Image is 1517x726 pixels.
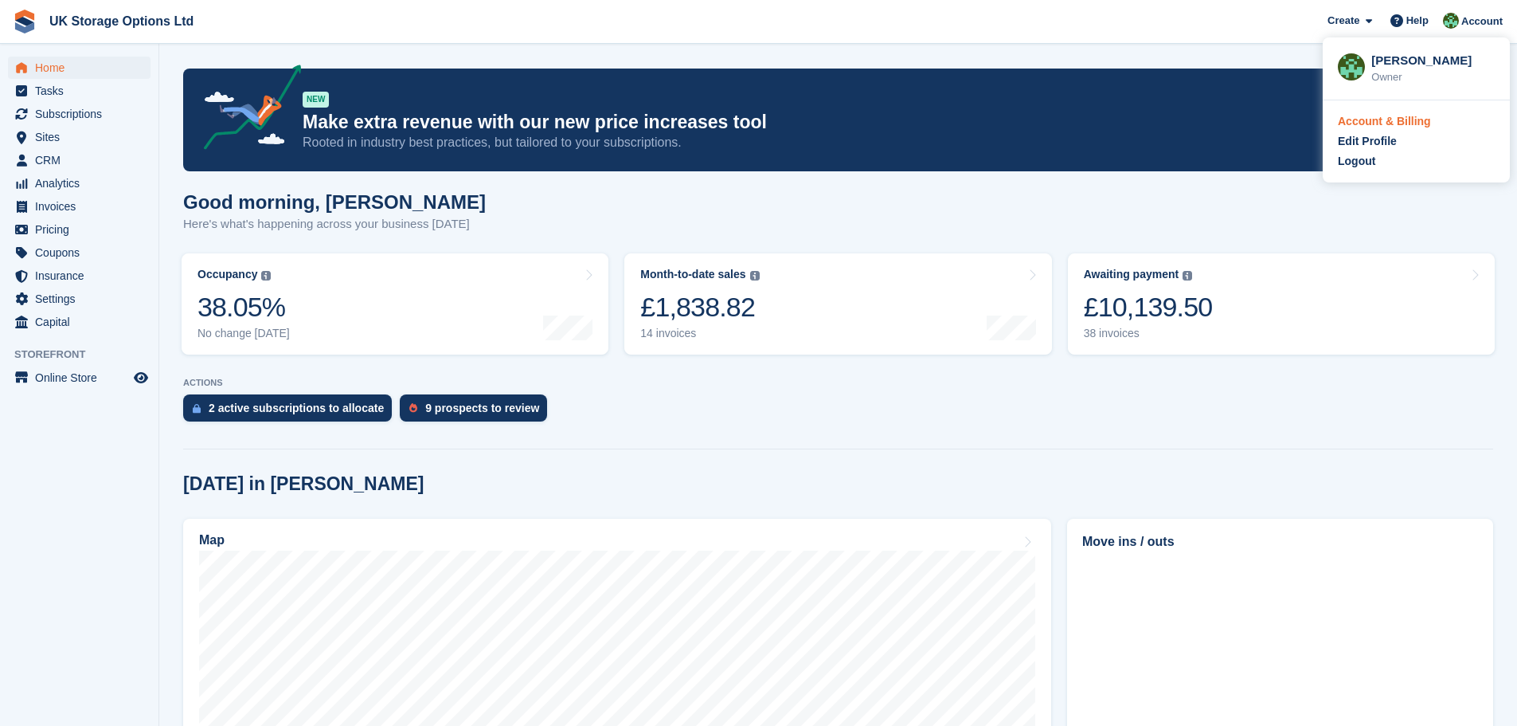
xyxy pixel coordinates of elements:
[199,533,225,547] h2: Map
[43,8,200,34] a: UK Storage Options Ltd
[35,149,131,171] span: CRM
[193,403,201,414] img: active_subscription_to_allocate_icon-d502201f5373d7db506a760aba3b589e785aa758c864c3986d89f69b8ff3...
[640,291,759,324] div: £1,838.82
[8,126,151,148] a: menu
[1461,14,1503,29] span: Account
[1371,52,1495,66] div: [PERSON_NAME]
[303,111,1354,134] p: Make extra revenue with our new price increases tool
[8,195,151,218] a: menu
[197,327,290,340] div: No change [DATE]
[261,271,271,281] img: icon-info-grey-7440780725fd019a000dd9b08b2336e03edf1995a4989e88bcd33f0948082b44.svg
[1183,271,1192,281] img: icon-info-grey-7440780725fd019a000dd9b08b2336e03edf1995a4989e88bcd33f0948082b44.svg
[183,215,486,233] p: Here's what's happening across your business [DATE]
[1084,268,1179,281] div: Awaiting payment
[197,268,257,281] div: Occupancy
[1338,53,1365,80] img: Andrew Smith
[640,268,745,281] div: Month-to-date sales
[400,394,555,430] a: 9 prospects to review
[303,134,1354,151] p: Rooted in industry best practices, but tailored to your subscriptions.
[1338,153,1375,170] div: Logout
[1371,69,1495,85] div: Owner
[1338,133,1397,150] div: Edit Profile
[183,394,400,430] a: 2 active subscriptions to allocate
[35,57,131,79] span: Home
[183,473,424,495] h2: [DATE] in [PERSON_NAME]
[35,195,131,218] span: Invoices
[750,271,760,281] img: icon-info-grey-7440780725fd019a000dd9b08b2336e03edf1995a4989e88bcd33f0948082b44.svg
[183,378,1493,388] p: ACTIONS
[624,253,1051,355] a: Month-to-date sales £1,838.82 14 invoices
[1084,291,1213,324] div: £10,139.50
[35,265,131,287] span: Insurance
[131,368,151,387] a: Preview store
[640,327,759,340] div: 14 invoices
[1084,327,1213,340] div: 38 invoices
[1338,153,1495,170] a: Logout
[8,218,151,241] a: menu
[1338,113,1495,130] a: Account & Billing
[197,291,290,324] div: 38.05%
[35,103,131,125] span: Subscriptions
[303,92,329,108] div: NEW
[1338,133,1495,150] a: Edit Profile
[8,172,151,194] a: menu
[8,103,151,125] a: menu
[1327,13,1359,29] span: Create
[8,241,151,264] a: menu
[1082,532,1478,551] h2: Move ins / outs
[8,367,151,389] a: menu
[8,80,151,102] a: menu
[35,288,131,310] span: Settings
[1443,13,1459,29] img: Andrew Smith
[13,10,37,33] img: stora-icon-8386f47178a22dfd0bd8f6a31ec36ba5ce8667c1dd55bd0f319d3a0aa187defe.svg
[8,311,151,333] a: menu
[8,288,151,310] a: menu
[409,403,417,413] img: prospect-51fa495bee0391a8d652442698ab0144808aea92771e9ea1ae160a38d050c398.svg
[8,265,151,287] a: menu
[35,218,131,241] span: Pricing
[425,402,539,414] div: 9 prospects to review
[8,149,151,171] a: menu
[35,311,131,333] span: Capital
[14,347,158,363] span: Storefront
[35,80,131,102] span: Tasks
[190,65,302,155] img: price-adjustments-announcement-icon-8257ccfd72463d97f412b2fc003d46551f7dbcb40ab6d574587a9cd5c0d94...
[35,241,131,264] span: Coupons
[35,172,131,194] span: Analytics
[183,191,486,213] h1: Good morning, [PERSON_NAME]
[35,126,131,148] span: Sites
[1338,113,1431,130] div: Account & Billing
[1068,253,1495,355] a: Awaiting payment £10,139.50 38 invoices
[35,367,131,389] span: Online Store
[209,402,384,414] div: 2 active subscriptions to allocate
[8,57,151,79] a: menu
[1406,13,1429,29] span: Help
[182,253,608,355] a: Occupancy 38.05% No change [DATE]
